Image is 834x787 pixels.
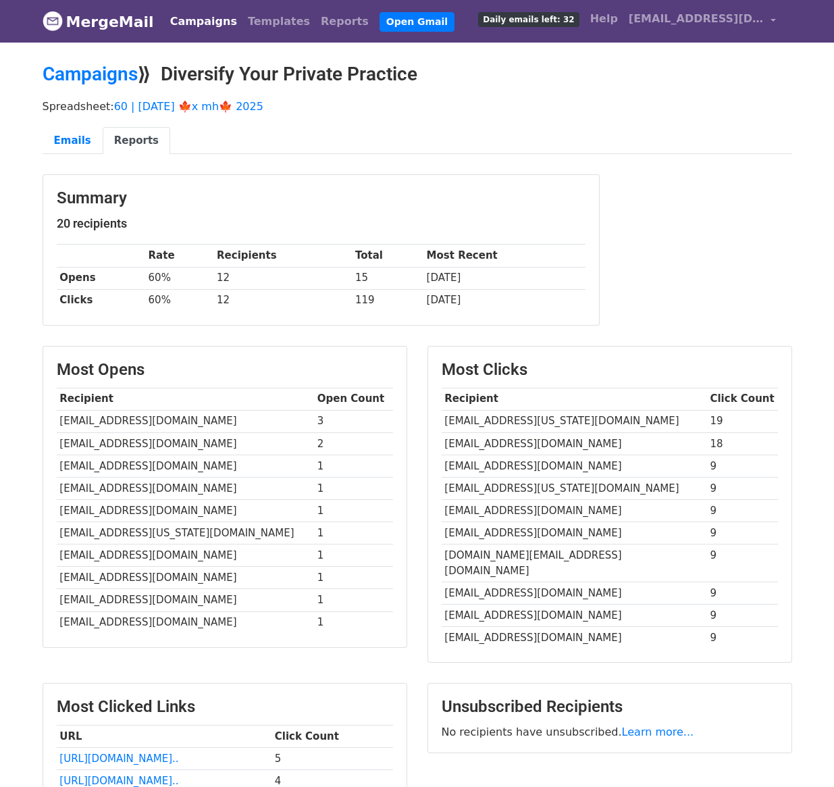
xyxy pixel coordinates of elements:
span: Daily emails left: 32 [478,12,579,27]
td: 1 [314,567,393,589]
a: Help [585,5,623,32]
h5: 20 recipients [57,216,585,231]
td: 60% [145,289,214,311]
td: 9 [707,522,778,544]
td: 5 [271,747,393,769]
th: Recipients [213,245,352,267]
td: 1 [314,500,393,522]
td: 2 [314,432,393,455]
td: 1 [314,522,393,544]
p: No recipients have unsubscribed. [442,725,778,739]
td: 9 [707,604,778,626]
p: Spreadsheet: [43,99,792,113]
td: 19 [707,410,778,432]
td: 1 [314,611,393,634]
td: [EMAIL_ADDRESS][DOMAIN_NAME] [57,544,314,567]
td: [EMAIL_ADDRESS][DOMAIN_NAME] [442,627,707,649]
td: [EMAIL_ADDRESS][DOMAIN_NAME] [57,589,314,611]
td: 9 [707,455,778,477]
th: Recipient [442,388,707,410]
h3: Most Clicked Links [57,697,393,717]
h3: Summary [57,188,585,208]
a: Emails [43,127,103,155]
a: Learn more... [622,726,694,738]
th: Click Count [707,388,778,410]
a: 60 | [DATE] 🍁x mh🍁 2025 [114,100,263,113]
a: MergeMail [43,7,154,36]
th: Opens [57,267,145,289]
td: [EMAIL_ADDRESS][DOMAIN_NAME] [57,611,314,634]
td: 1 [314,477,393,499]
h3: Most Opens [57,360,393,380]
th: Clicks [57,289,145,311]
h3: Unsubscribed Recipients [442,697,778,717]
th: URL [57,725,271,747]
td: 9 [707,582,778,604]
td: [DATE] [423,267,585,289]
td: [EMAIL_ADDRESS][DOMAIN_NAME] [442,522,707,544]
td: [EMAIL_ADDRESS][DOMAIN_NAME] [442,604,707,626]
a: [EMAIL_ADDRESS][DOMAIN_NAME] [623,5,781,37]
span: [EMAIL_ADDRESS][DOMAIN_NAME] [629,11,764,27]
td: 15 [352,267,423,289]
a: Campaigns [165,8,242,35]
td: 119 [352,289,423,311]
th: Rate [145,245,214,267]
td: [DOMAIN_NAME][EMAIL_ADDRESS][DOMAIN_NAME] [442,544,707,582]
a: [URL][DOMAIN_NAME].. [59,753,178,765]
td: [EMAIL_ADDRESS][DOMAIN_NAME] [57,477,314,499]
td: 12 [213,267,352,289]
td: 3 [314,410,393,432]
td: 60% [145,267,214,289]
img: MergeMail logo [43,11,63,31]
th: Open Count [314,388,393,410]
th: Recipient [57,388,314,410]
td: [EMAIL_ADDRESS][DOMAIN_NAME] [57,567,314,589]
td: [EMAIL_ADDRESS][DOMAIN_NAME] [57,455,314,477]
td: 9 [707,627,778,649]
td: [EMAIL_ADDRESS][US_STATE][DOMAIN_NAME] [57,522,314,544]
td: 9 [707,544,778,582]
td: 1 [314,455,393,477]
h3: Most Clicks [442,360,778,380]
td: 1 [314,544,393,567]
a: Open Gmail [380,12,454,32]
td: 9 [707,500,778,522]
td: [EMAIL_ADDRESS][DOMAIN_NAME] [57,432,314,455]
td: [EMAIL_ADDRESS][DOMAIN_NAME] [442,582,707,604]
a: [URL][DOMAIN_NAME].. [59,775,178,787]
a: Daily emails left: 32 [473,5,584,32]
th: Click Count [271,725,393,747]
td: [EMAIL_ADDRESS][DOMAIN_NAME] [57,500,314,522]
td: 18 [707,432,778,455]
td: 9 [707,477,778,499]
a: Reports [315,8,374,35]
td: 12 [213,289,352,311]
a: Templates [242,8,315,35]
a: Reports [103,127,170,155]
th: Total [352,245,423,267]
a: Campaigns [43,63,138,85]
td: [DATE] [423,289,585,311]
td: [EMAIL_ADDRESS][US_STATE][DOMAIN_NAME] [442,410,707,432]
iframe: Chat Widget [766,722,834,787]
th: Most Recent [423,245,585,267]
td: [EMAIL_ADDRESS][DOMAIN_NAME] [442,432,707,455]
td: [EMAIL_ADDRESS][US_STATE][DOMAIN_NAME] [442,477,707,499]
td: 1 [314,589,393,611]
td: [EMAIL_ADDRESS][DOMAIN_NAME] [57,410,314,432]
h2: ⟫ Diversify Your Private Practice [43,63,792,86]
td: [EMAIL_ADDRESS][DOMAIN_NAME] [442,500,707,522]
td: [EMAIL_ADDRESS][DOMAIN_NAME] [442,455,707,477]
